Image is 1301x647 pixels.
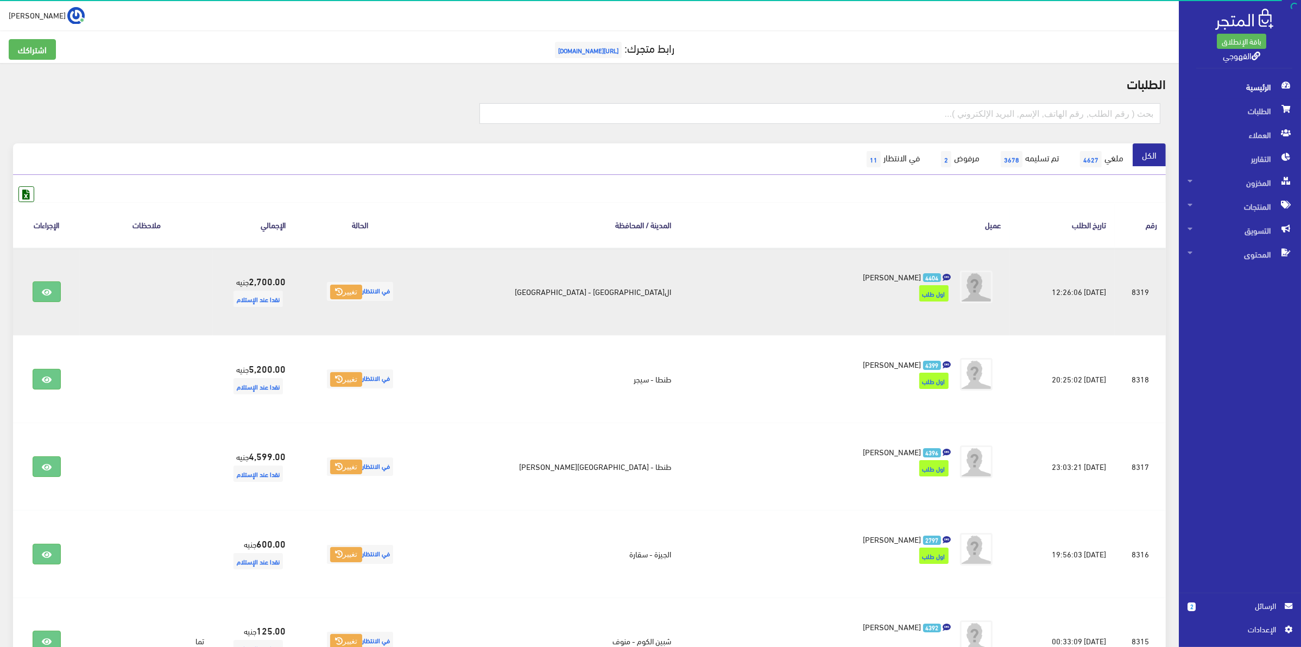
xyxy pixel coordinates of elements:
img: avatar.png [960,445,993,478]
span: 4404 [923,273,941,282]
span: العملاء [1188,123,1292,147]
a: باقة الإنطلاق [1217,34,1266,49]
a: رابط متجرك:[URL][DOMAIN_NAME] [552,37,674,58]
iframe: Drift Widget Chat Controller [13,573,54,614]
th: المدينة / المحافظة [425,202,680,247]
a: 2 الرسائل [1188,600,1292,623]
a: المحتوى [1179,242,1301,266]
a: تم تسليمه3678 [989,143,1068,175]
td: 8317 [1115,423,1166,510]
span: 2 [1188,602,1196,611]
span: 4392 [923,624,941,633]
a: مرفوض2 [929,143,989,175]
td: جنيه [213,511,294,598]
td: جنيه [213,248,294,336]
span: [PERSON_NAME] [863,269,921,284]
span: الطلبات [1188,99,1292,123]
a: ملغي4627 [1068,143,1133,175]
span: 2797 [923,536,941,545]
span: المخزون [1188,171,1292,194]
span: نقدا عند الإستلام [233,553,283,569]
span: 4627 [1080,151,1102,167]
span: [PERSON_NAME] [863,444,921,459]
span: [PERSON_NAME] [863,356,921,372]
a: 2797 [PERSON_NAME] [698,533,951,545]
a: المخزون [1179,171,1301,194]
a: القهوجي [1223,47,1260,63]
a: المنتجات [1179,194,1301,218]
img: ... [67,7,85,24]
td: [DATE] 19:56:03 [1010,511,1115,598]
td: 8319 [1115,248,1166,336]
a: الكل [1133,143,1166,166]
span: الرئيسية [1188,75,1292,99]
span: اول طلب [919,548,949,564]
span: في الانتظار [327,457,393,476]
img: . [1215,9,1273,30]
button: تغيير [330,460,362,475]
td: الجيزة - سقارة [425,511,680,598]
img: avatar.png [960,533,993,566]
a: 4396 [PERSON_NAME] [698,445,951,457]
td: جنيه [213,423,294,510]
strong: 600.00 [256,536,286,550]
strong: 125.00 [256,623,286,637]
span: المنتجات [1188,194,1292,218]
span: في الانتظار [327,545,393,564]
span: اول طلب [919,373,949,389]
input: بحث ( رقم الطلب, رقم الهاتف, الإسم, البريد اﻹلكتروني )... [479,103,1161,124]
a: العملاء [1179,123,1301,147]
span: المحتوى [1188,242,1292,266]
span: التقارير [1188,147,1292,171]
td: 8316 [1115,511,1166,598]
td: [DATE] 20:25:02 [1010,335,1115,423]
a: في الانتظار11 [855,143,929,175]
td: 8318 [1115,335,1166,423]
span: 2 [941,151,951,167]
strong: 5,200.00 [249,361,286,375]
a: اشتراكك [9,39,56,60]
a: 4399 [PERSON_NAME] [698,358,951,370]
td: [DATE] 23:03:21 [1010,423,1115,510]
th: اﻹجمالي [213,202,294,247]
span: 11 [867,151,881,167]
td: طنطا - [GEOGRAPHIC_DATA][PERSON_NAME] [425,423,680,510]
td: ال[GEOGRAPHIC_DATA] - [GEOGRAPHIC_DATA] [425,248,680,336]
span: [PERSON_NAME] [9,8,66,22]
a: 4392 [PERSON_NAME] [698,620,951,632]
td: جنيه [213,335,294,423]
th: رقم [1115,202,1166,247]
span: 4399 [923,361,941,370]
span: نقدا عند الإستلام [233,466,283,482]
td: [DATE] 12:26:06 [1010,248,1115,336]
button: تغيير [330,547,362,562]
th: عميل [680,202,1010,247]
span: نقدا عند الإستلام [233,378,283,394]
span: اول طلب [919,285,949,301]
span: 4396 [923,448,941,457]
td: طنطا - سيجر [425,335,680,423]
span: نقدا عند الإستلام [233,291,283,307]
a: ... [PERSON_NAME] [9,7,85,24]
th: الحالة [294,202,425,247]
h2: الطلبات [13,76,1166,90]
th: تاريخ الطلب [1010,202,1115,247]
span: [PERSON_NAME] [863,619,921,634]
strong: 4,599.00 [249,449,286,463]
span: في الانتظار [327,369,393,388]
img: avatar.png [960,358,993,391]
th: الإجراءات [13,202,80,247]
span: [PERSON_NAME] [863,531,921,547]
span: الرسائل [1204,600,1276,612]
span: 3678 [1001,151,1022,167]
span: [URL][DOMAIN_NAME] [555,42,622,58]
span: اﻹعدادات [1196,623,1275,635]
a: 4404 [PERSON_NAME] [698,271,951,282]
th: ملاحظات [80,202,213,247]
button: تغيير [330,372,362,387]
a: الطلبات [1179,99,1301,123]
button: تغيير [330,285,362,300]
a: الرئيسية [1179,75,1301,99]
a: التقارير [1179,147,1301,171]
img: avatar.png [960,271,993,303]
